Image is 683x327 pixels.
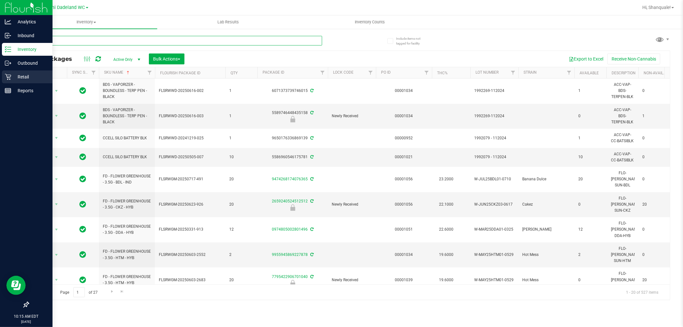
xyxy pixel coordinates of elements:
span: 0 [642,176,667,182]
span: 1992269-112024 [474,88,515,94]
p: Retail [11,73,50,81]
span: FLSRWWD-20241219-025 [159,135,222,141]
span: In Sync [80,134,86,143]
inline-svg: Reports [5,87,11,94]
span: select [53,134,61,143]
a: PO ID [381,70,391,75]
div: ACC-VAP-BDS-TERPEN-BLK [610,106,635,126]
span: 20 [229,277,254,283]
span: 20 [642,201,667,208]
div: 5589746448435158 [256,110,329,122]
button: Bulk Actions [149,53,184,64]
span: Sync from Compliance System [309,199,313,203]
span: select [53,250,61,259]
p: [DATE] [3,319,50,324]
span: 0 [642,252,667,258]
span: Page of 27 [55,287,103,297]
span: 12 [229,226,254,233]
inline-svg: Inventory [5,46,11,53]
span: FD - FLOWER GREENHOUSE - 3.5G - HTM - HYB [103,249,151,261]
a: Sync Status [72,70,97,75]
input: Search Package ID, Item Name, SKU, Lot or Part Number... [28,36,322,45]
span: All Packages [33,55,78,62]
a: 9474268174076365 [272,177,308,181]
span: CCELL SILO BATTERY BLK [103,135,151,141]
span: Include items not tagged for facility [396,36,428,46]
a: 00001056 [395,177,413,181]
a: Package ID [263,70,284,75]
a: 00001034 [395,252,413,257]
input: 1 [73,287,85,297]
span: Sync from Compliance System [309,110,313,115]
a: Qty [231,71,238,75]
span: FLSRWWD-20250616-003 [159,113,222,119]
span: Sync from Compliance System [309,274,313,279]
span: 1992079 - 112024 [474,135,515,141]
span: 1 [229,88,254,94]
span: Sync from Compliance System [309,136,313,140]
a: Non-Available [644,71,672,75]
span: In Sync [80,152,86,161]
div: 5586960546175781 [256,154,329,160]
span: select [53,111,61,120]
a: 00001021 [395,155,413,159]
div: FLO-[PERSON_NAME]-SUN-HTM [610,245,635,265]
span: Hot Mess [522,252,571,258]
span: Inventory [15,19,157,25]
span: FD - FLOWER GREENHOUSE - 3.5G - CKZ - HYB [103,198,151,210]
span: 22.6000 [436,225,457,234]
div: 9650176336869139 [256,135,329,141]
inline-svg: Inbound [5,32,11,39]
a: Filter [564,67,574,78]
div: FLO-[PERSON_NAME]-SUN-BDL [610,169,635,189]
span: Sync from Compliance System [309,155,313,159]
span: BDS - VAPORIZER - BOUNDLESS - TERP PEN - BLACK [103,107,151,126]
span: Miami Dadeland WC [43,5,85,10]
span: In Sync [80,86,86,95]
span: In Sync [80,275,86,284]
div: ACC-VAP-BDS-TERPEN-BLK [610,81,635,101]
span: 1 [578,88,603,94]
span: select [53,153,61,162]
div: FLO-[PERSON_NAME]-SUN-HTM [610,270,635,290]
span: BDS - VAPORIZER - BOUNDLESS - TERP PEN - BLACK [103,82,151,100]
span: In Sync [80,200,86,209]
span: 1 - 20 of 527 items [621,287,663,297]
button: Receive Non-Cannabis [607,53,660,64]
span: In Sync [80,111,86,120]
p: Inventory [11,45,50,53]
div: FLO-[PERSON_NAME]-DDA-HYB [610,220,635,240]
span: Sync from Compliance System [309,88,313,93]
span: Hot Mess [522,277,571,283]
a: Filter [317,67,328,78]
a: Lab Results [157,15,299,29]
span: W-JUN25CKZ03-0617 [474,201,515,208]
span: FLSRWGM-20250603-2683 [159,277,222,283]
span: select [53,175,61,184]
a: Go to the next page [107,287,117,296]
a: Filter [421,67,432,78]
span: W-JUL25BDL01-0710 [474,176,515,182]
a: SKU Name [104,70,131,75]
a: 00001056 [395,202,413,207]
span: Hi, Shanquale! [642,5,671,10]
span: 2 [229,252,254,258]
span: W-MAY25HTM01-0529 [474,277,515,283]
span: 23.2000 [436,175,457,184]
inline-svg: Analytics [5,19,11,25]
a: 00000952 [395,136,413,140]
a: 9955945869227878 [272,252,308,257]
span: FLSRWWD-20250505-007 [159,154,222,160]
span: Lab Results [209,19,248,25]
div: ACC-VAP-CC-BATSIBLK [610,151,635,164]
iframe: Resource center [6,276,26,295]
a: 00001034 [395,88,413,93]
div: Newly Received [256,204,329,211]
span: 1992079 - 112024 [474,154,515,160]
span: 20 [229,201,254,208]
div: FLO-[PERSON_NAME]-SUN-CKZ [610,195,635,215]
a: Available [580,71,599,75]
a: Description [612,71,636,75]
span: 10 [578,154,603,160]
span: 0 [642,226,667,233]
